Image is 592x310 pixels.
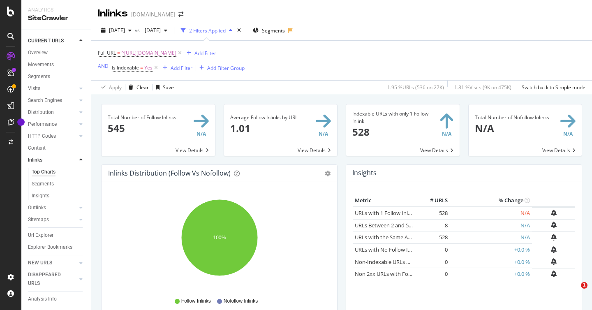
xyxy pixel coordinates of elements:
span: Nofollow Inlinks [224,298,258,305]
div: Top Charts [32,168,55,176]
a: URLs with 1 Follow Inlink [355,209,415,217]
a: Outlinks [28,204,77,212]
div: bell-plus [551,210,557,216]
a: NEW URLS [28,259,77,267]
div: Inlinks Distribution (Follow vs Nofollow) [108,169,231,177]
div: 1.81 % Visits ( 9K on 475K ) [454,84,511,91]
button: Switch back to Simple mode [518,81,585,94]
div: Inlinks [28,156,42,164]
div: gear [325,171,331,176]
div: Visits [28,84,40,93]
td: 528 [417,207,450,220]
div: arrow-right-arrow-left [178,12,183,17]
td: N/A [450,207,532,220]
span: 2025 Jan. 31st [109,27,125,34]
div: Overview [28,49,48,57]
div: Inlinks [98,7,128,21]
div: 2 Filters Applied [189,27,226,34]
text: 100% [213,235,226,241]
span: Is Indexable [112,64,139,71]
div: Clear [136,84,149,91]
td: 0 [417,268,450,280]
a: Non-Indexable URLs with Follow Inlinks [355,258,451,266]
div: Insights [32,192,49,200]
div: Tooltip anchor [17,118,25,126]
a: HTTP Codes [28,132,77,141]
div: Apply [109,84,122,91]
div: DISAPPEARED URLS [28,271,69,288]
td: +0.0 % [450,244,532,256]
svg: A chart. [108,194,331,290]
button: [DATE] [141,24,171,37]
div: Url Explorer [28,231,53,240]
a: Content [28,144,85,153]
a: DISAPPEARED URLS [28,271,77,288]
td: 0 [417,244,450,256]
span: Yes [144,62,153,74]
button: AND [98,62,109,70]
a: URLs Between 2 and 5 Follow Inlinks [355,222,443,229]
iframe: Intercom live chat [564,282,584,302]
span: vs [135,27,141,34]
div: Add Filter [194,50,216,57]
div: HTTP Codes [28,132,56,141]
div: Analysis Info [28,295,57,303]
button: Clear [125,81,149,94]
span: Follow Inlinks [181,298,211,305]
a: Movements [28,60,85,69]
div: Content [28,144,46,153]
div: times [236,26,243,35]
a: Non 2xx URLs with Follow Inlinks [355,270,435,278]
td: 0 [417,256,450,268]
span: Full URL [98,49,116,56]
div: bell-plus [551,222,557,228]
span: ^[URL][DOMAIN_NAME] [121,47,176,59]
button: 2 Filters Applied [178,24,236,37]
h4: Insights [352,167,377,178]
div: Outlinks [28,204,46,212]
a: Inlinks [28,156,77,164]
div: 1.95 % URLs ( 536 on 27K ) [387,84,444,91]
a: Insights [32,192,85,200]
a: Search Engines [28,96,77,105]
span: = [117,49,120,56]
span: = [140,64,143,71]
td: N/A [450,231,532,244]
div: bell-plus [551,271,557,277]
a: Analysis Info [28,295,85,303]
th: # URLS [417,194,450,207]
a: Visits [28,84,77,93]
span: 1 [581,282,587,289]
div: SiteCrawler [28,14,84,23]
th: Metric [353,194,417,207]
td: N/A [450,219,532,231]
a: Segments [28,72,85,81]
div: Switch back to Simple mode [522,84,585,91]
span: Segments [262,27,285,34]
div: Explorer Bookmarks [28,243,72,252]
button: Add Filter Group [196,63,245,73]
a: Top Charts [32,168,85,176]
div: Save [163,84,174,91]
div: bell-plus [551,234,557,241]
td: 528 [417,231,450,244]
a: Segments [32,180,85,188]
button: Add Filter [160,63,192,73]
a: URLs with No Follow Inlinks [355,246,422,253]
div: bell-plus [551,246,557,253]
div: Sitemaps [28,215,49,224]
a: Performance [28,120,77,129]
td: 8 [417,219,450,231]
div: Analytics [28,7,84,14]
div: NEW URLS [28,259,52,267]
button: Apply [98,81,122,94]
div: Add Filter [171,65,192,72]
div: Movements [28,60,54,69]
button: Save [153,81,174,94]
button: [DATE] [98,24,135,37]
td: +0.0 % [450,256,532,268]
td: +0.0 % [450,268,532,280]
div: Segments [28,72,50,81]
a: Overview [28,49,85,57]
